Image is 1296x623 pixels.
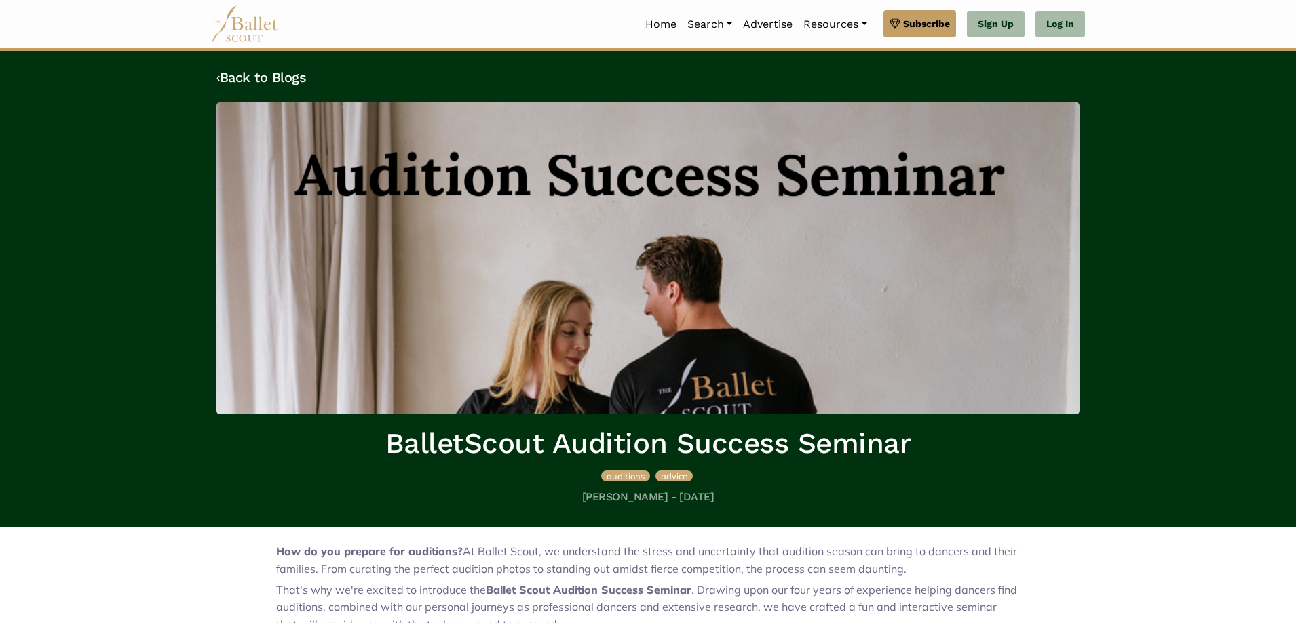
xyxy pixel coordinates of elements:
a: Sign Up [967,11,1025,38]
a: auditions [601,468,653,482]
a: Search [682,10,738,39]
a: Subscribe [883,10,956,37]
h1: BalletScout Audition Success Seminar [216,425,1080,462]
strong: Ballet Scout Audition Success Seminar [486,583,691,597]
span: auditions [607,470,645,481]
code: ‹ [216,68,220,85]
img: header_image.img [216,102,1080,414]
span: At Ballet Scout, we understand the stress and uncertainty that audition season can bring to dance... [276,544,1017,576]
a: Home [640,10,682,39]
span: Subscribe [903,16,950,31]
a: Log In [1035,11,1085,38]
h5: [PERSON_NAME] - [DATE] [216,490,1080,504]
a: ‹Back to Blogs [216,69,306,85]
strong: How do you prepare for auditions? [276,544,463,558]
span: That's why we're excited to introduce the [276,583,486,597]
img: gem.svg [890,16,900,31]
span: advice [661,470,687,481]
a: advice [655,468,693,482]
a: Resources [798,10,872,39]
a: Advertise [738,10,798,39]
